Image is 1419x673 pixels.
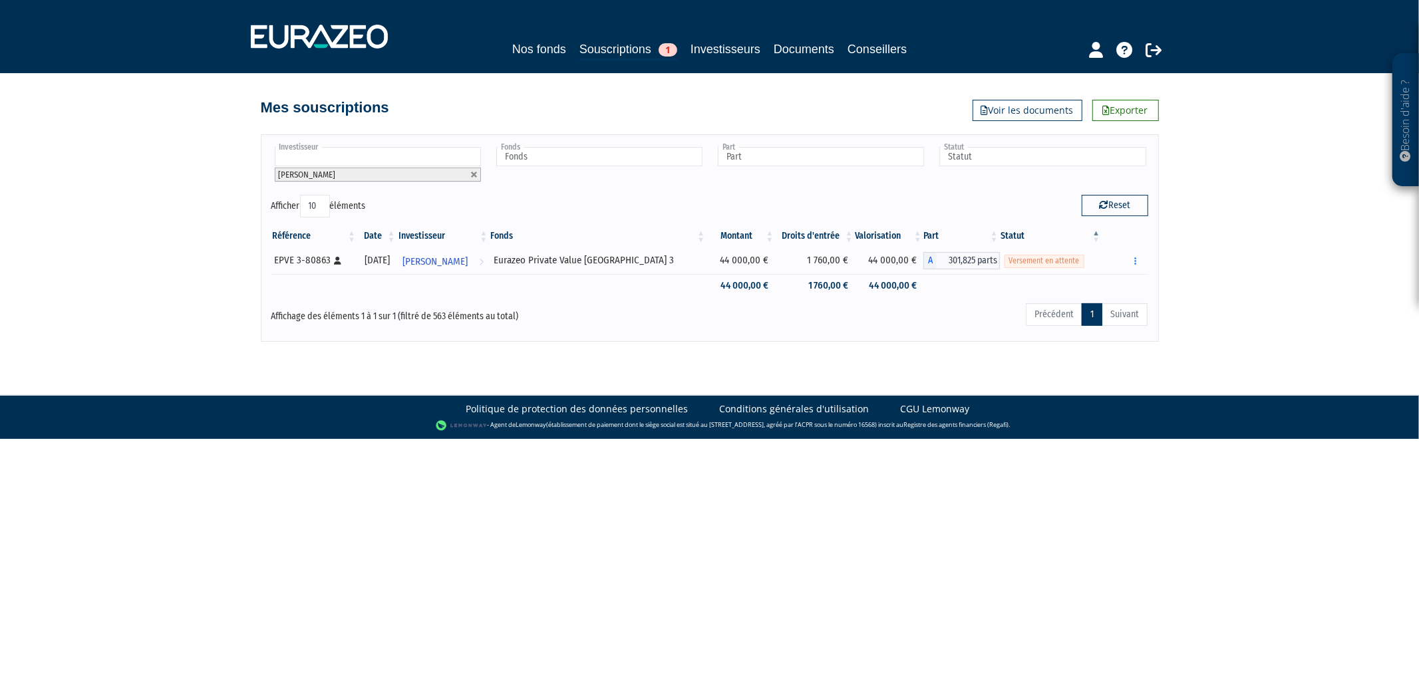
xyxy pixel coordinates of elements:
[479,249,484,274] i: Voir l'investisseur
[776,274,855,297] td: 1 760,00 €
[774,40,834,59] a: Documents
[923,252,1000,269] div: A - Eurazeo Private Value Europe 3
[13,419,1406,432] div: - Agent de (établissement de paiement dont le siège social est situé au [STREET_ADDRESS], agréé p...
[855,225,923,247] th: Valorisation: activer pour trier la colonne par ordre croissant
[579,40,677,61] a: Souscriptions1
[261,100,389,116] h4: Mes souscriptions
[707,247,775,274] td: 44 000,00 €
[516,420,546,429] a: Lemonway
[335,257,342,265] i: [Français] Personne physique
[691,40,760,59] a: Investisseurs
[855,274,923,297] td: 44 000,00 €
[271,302,625,323] div: Affichage des éléments 1 à 1 sur 1 (filtré de 563 éléments au total)
[251,25,388,49] img: 1732889491-logotype_eurazeo_blanc_rvb.png
[659,43,677,57] span: 1
[973,100,1082,121] a: Voir les documents
[271,195,366,217] label: Afficher éléments
[707,274,775,297] td: 44 000,00 €
[466,402,689,416] a: Politique de protection des données personnelles
[776,225,855,247] th: Droits d'entrée: activer pour trier la colonne par ordre croissant
[901,402,970,416] a: CGU Lemonway
[1005,255,1084,267] span: Versement en attente
[300,195,330,217] select: Afficheréléments
[275,253,353,267] div: EPVE 3-80863
[776,247,855,274] td: 1 760,00 €
[923,252,937,269] span: A
[855,247,923,274] td: 44 000,00 €
[397,247,490,274] a: [PERSON_NAME]
[1398,61,1414,180] p: Besoin d'aide ?
[279,170,336,180] span: [PERSON_NAME]
[707,225,775,247] th: Montant: activer pour trier la colonne par ordre croissant
[357,225,397,247] th: Date: activer pour trier la colonne par ordre croissant
[848,40,907,59] a: Conseillers
[489,225,707,247] th: Fonds: activer pour trier la colonne par ordre croissant
[397,225,490,247] th: Investisseur: activer pour trier la colonne par ordre croissant
[1000,225,1102,247] th: Statut : activer pour trier la colonne par ordre d&eacute;croissant
[271,225,358,247] th: Référence : activer pour trier la colonne par ordre croissant
[923,225,1000,247] th: Part: activer pour trier la colonne par ordre croissant
[1082,195,1148,216] button: Reset
[512,40,566,59] a: Nos fonds
[937,252,1000,269] span: 301,825 parts
[362,253,393,267] div: [DATE]
[494,253,702,267] div: Eurazeo Private Value [GEOGRAPHIC_DATA] 3
[903,420,1009,429] a: Registre des agents financiers (Regafi)
[1082,303,1102,326] a: 1
[436,419,487,432] img: logo-lemonway.png
[1092,100,1159,121] a: Exporter
[402,249,468,274] span: [PERSON_NAME]
[720,402,869,416] a: Conditions générales d'utilisation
